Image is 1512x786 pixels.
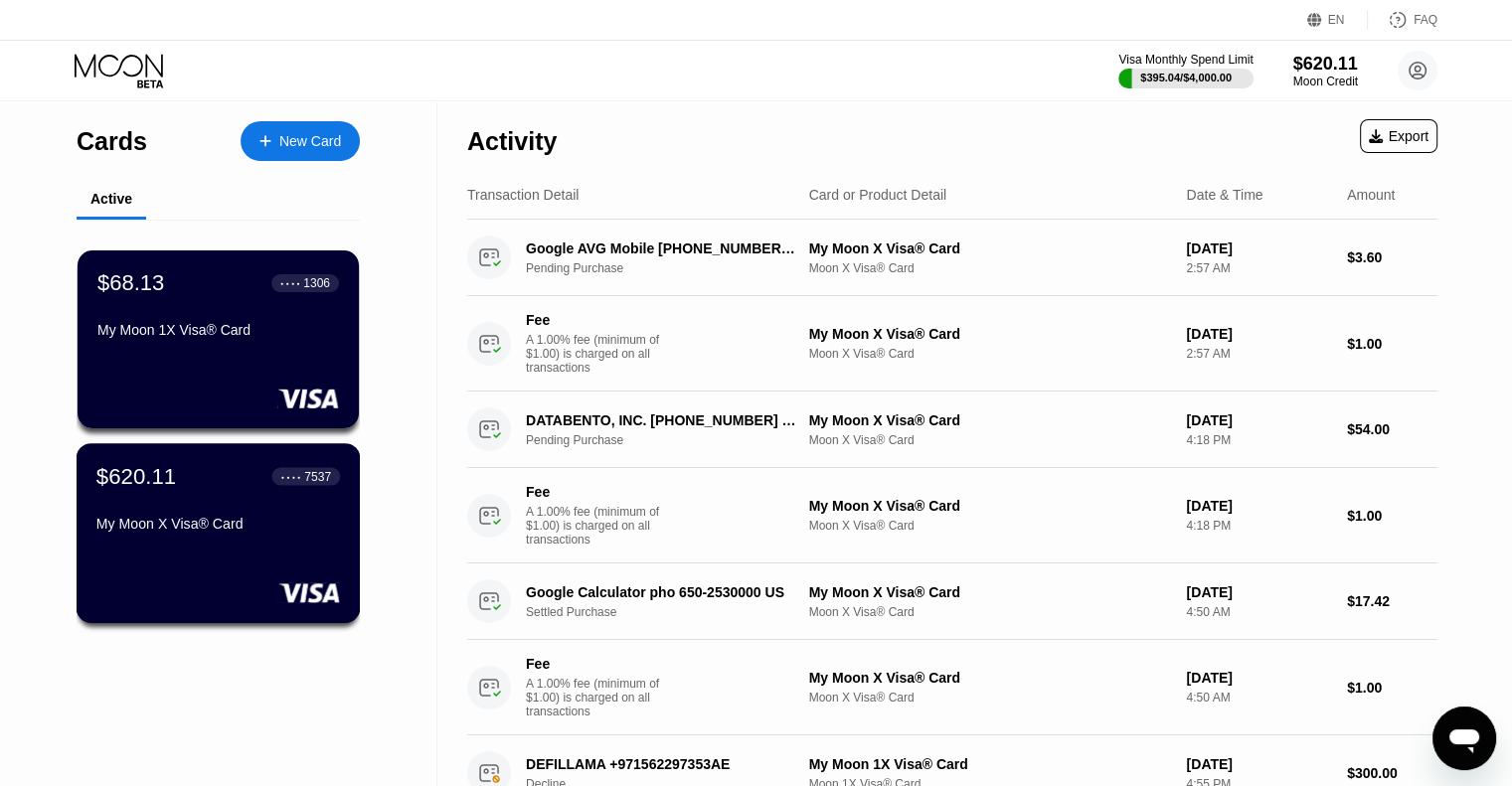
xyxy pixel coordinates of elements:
[1328,13,1345,27] div: EN
[809,347,1171,361] div: Moon X Visa® Card
[809,691,1171,705] div: Moon X Visa® Card
[809,326,1171,342] div: My Moon X Visa® Card
[526,756,798,772] div: DEFILLAMA +971562297353AE
[526,677,675,718] div: A 1.00% fee (minimum of $1.00) is charged on all transactions
[1118,53,1253,67] div: Visa Monthly Spend Limit
[1140,72,1232,83] div: $395.04 / $4,000.00
[809,605,1171,619] div: Moon X Visa® Card
[526,605,819,619] div: Settled Purchase
[467,127,557,156] div: Activity
[241,121,360,161] div: New Card
[1360,119,1437,153] div: Export
[526,412,798,428] div: DATABENTO, INC. [PHONE_NUMBER] US
[526,656,665,672] div: Fee
[467,187,579,203] div: Transaction Detail
[1186,519,1331,533] div: 4:18 PM
[281,473,301,479] div: ● ● ● ●
[467,392,1437,468] div: DATABENTO, INC. [PHONE_NUMBER] USPending PurchaseMy Moon X Visa® CardMoon X Visa® Card[DATE]4:18 ...
[1347,593,1437,609] div: $17.42
[467,468,1437,563] div: FeeA 1.00% fee (minimum of $1.00) is charged on all transactionsMy Moon X Visa® CardMoon X Visa® ...
[1186,433,1331,447] div: 4:18 PM
[97,270,164,296] div: $68.13
[1347,336,1437,352] div: $1.00
[809,584,1171,600] div: My Moon X Visa® Card
[1186,605,1331,619] div: 4:50 AM
[1347,508,1437,524] div: $1.00
[809,240,1171,256] div: My Moon X Visa® Card
[1307,10,1368,30] div: EN
[1186,670,1331,686] div: [DATE]
[1293,75,1358,88] div: Moon Credit
[1186,412,1331,428] div: [DATE]
[90,191,132,207] div: Active
[1347,187,1395,203] div: Amount
[78,444,359,622] div: $620.11● ● ● ●7537My Moon X Visa® Card
[1347,421,1437,437] div: $54.00
[526,484,665,500] div: Fee
[526,505,675,547] div: A 1.00% fee (minimum of $1.00) is charged on all transactions
[1118,53,1253,88] div: Visa Monthly Spend Limit$395.04/$4,000.00
[809,519,1171,533] div: Moon X Visa® Card
[809,756,1171,772] div: My Moon 1X Visa® Card
[526,312,665,328] div: Fee
[77,127,147,156] div: Cards
[526,333,675,375] div: A 1.00% fee (minimum of $1.00) is charged on all transactions
[78,250,359,428] div: $68.13● ● ● ●1306My Moon 1X Visa® Card
[1186,347,1331,361] div: 2:57 AM
[809,433,1171,447] div: Moon X Visa® Card
[1432,707,1496,770] iframe: Schaltfläche zum Öffnen des Messaging-Fensters
[1186,756,1331,772] div: [DATE]
[97,322,339,338] div: My Moon 1X Visa® Card
[279,133,341,150] div: New Card
[304,469,331,483] div: 7537
[96,463,176,489] div: $620.11
[467,220,1437,296] div: Google AVG Mobile [PHONE_NUMBER] USPending PurchaseMy Moon X Visa® CardMoon X Visa® Card[DATE]2:5...
[467,640,1437,735] div: FeeA 1.00% fee (minimum of $1.00) is charged on all transactionsMy Moon X Visa® CardMoon X Visa® ...
[467,296,1437,392] div: FeeA 1.00% fee (minimum of $1.00) is charged on all transactionsMy Moon X Visa® CardMoon X Visa® ...
[809,670,1171,686] div: My Moon X Visa® Card
[1186,498,1331,514] div: [DATE]
[526,261,819,275] div: Pending Purchase
[809,498,1171,514] div: My Moon X Visa® Card
[1186,691,1331,705] div: 4:50 AM
[96,516,340,532] div: My Moon X Visa® Card
[526,584,798,600] div: Google Calculator pho 650-2530000 US
[1186,187,1262,203] div: Date & Time
[1368,10,1437,30] div: FAQ
[1347,765,1437,781] div: $300.00
[1293,54,1358,75] div: $620.11
[1414,13,1437,27] div: FAQ
[526,433,819,447] div: Pending Purchase
[1347,249,1437,265] div: $3.60
[809,412,1171,428] div: My Moon X Visa® Card
[303,276,330,290] div: 1306
[1347,680,1437,696] div: $1.00
[1186,584,1331,600] div: [DATE]
[467,563,1437,640] div: Google Calculator pho 650-2530000 USSettled PurchaseMy Moon X Visa® CardMoon X Visa® Card[DATE]4:...
[1186,261,1331,275] div: 2:57 AM
[526,240,798,256] div: Google AVG Mobile [PHONE_NUMBER] US
[809,261,1171,275] div: Moon X Visa® Card
[1369,128,1428,144] div: Export
[1186,326,1331,342] div: [DATE]
[280,280,300,286] div: ● ● ● ●
[1186,240,1331,256] div: [DATE]
[809,187,947,203] div: Card or Product Detail
[1293,54,1358,88] div: $620.11Moon Credit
